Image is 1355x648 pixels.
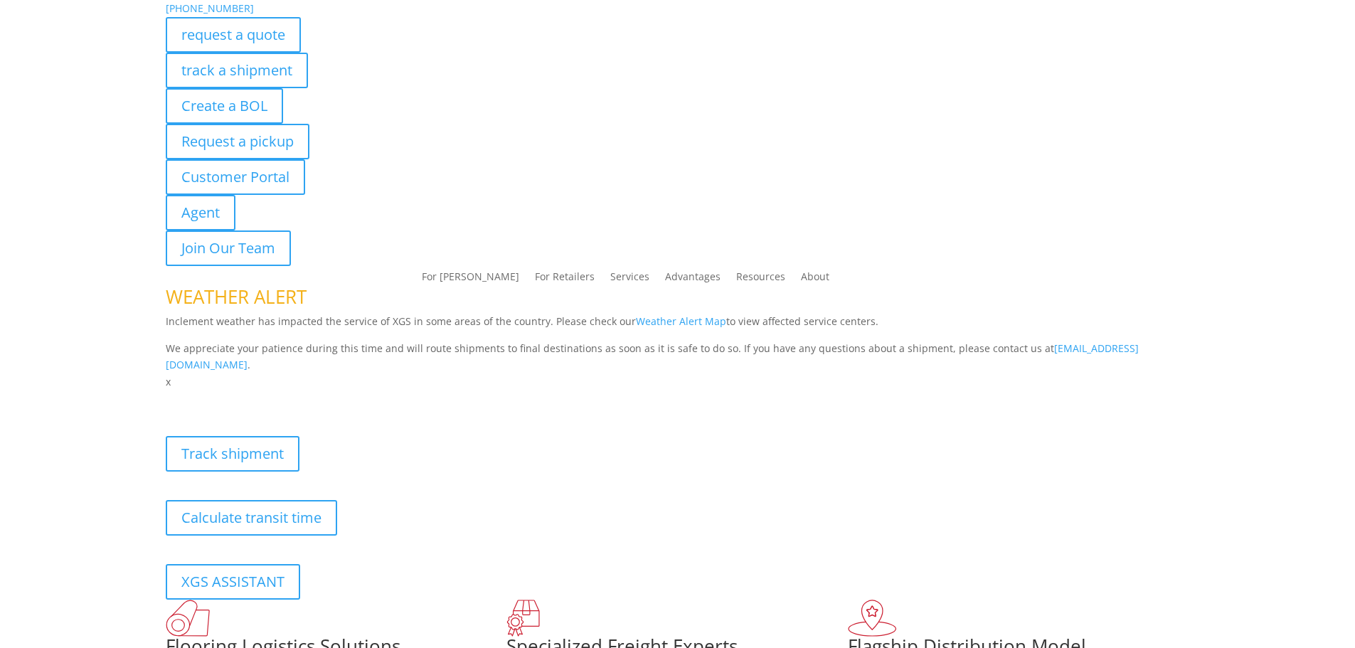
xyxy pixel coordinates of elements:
b: Visibility, transparency, and control for your entire supply chain. [166,393,483,406]
span: WEATHER ALERT [166,284,307,309]
p: We appreciate your patience during this time and will route shipments to final destinations as so... [166,340,1190,374]
a: Weather Alert Map [636,314,726,328]
a: Customer Portal [166,159,305,195]
a: About [801,272,829,287]
a: Join Our Team [166,230,291,266]
a: Calculate transit time [166,500,337,536]
a: For [PERSON_NAME] [422,272,519,287]
a: request a quote [166,17,301,53]
a: Advantages [665,272,721,287]
a: Create a BOL [166,88,283,124]
a: Services [610,272,649,287]
a: XGS ASSISTANT [166,564,300,600]
a: Request a pickup [166,124,309,159]
img: xgs-icon-total-supply-chain-intelligence-red [166,600,210,637]
a: [PHONE_NUMBER] [166,1,254,15]
a: Resources [736,272,785,287]
a: Agent [166,195,235,230]
a: Track shipment [166,436,299,472]
a: track a shipment [166,53,308,88]
img: xgs-icon-focused-on-flooring-red [506,600,540,637]
p: x [166,373,1190,391]
a: For Retailers [535,272,595,287]
img: xgs-icon-flagship-distribution-model-red [848,600,897,637]
p: Inclement weather has impacted the service of XGS in some areas of the country. Please check our ... [166,313,1190,340]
